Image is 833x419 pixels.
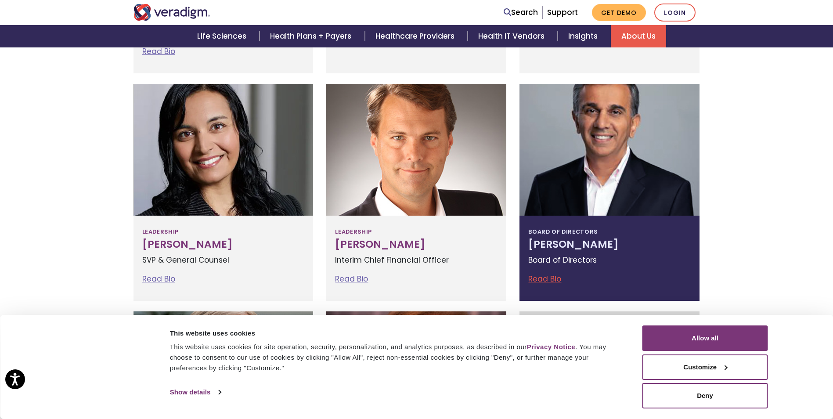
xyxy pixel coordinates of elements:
div: This website uses cookies [170,328,623,339]
a: Get Demo [592,4,646,21]
h3: [PERSON_NAME] [528,238,691,251]
p: Board of Directors [528,254,691,266]
a: About Us [611,25,666,47]
button: Deny [642,383,768,408]
a: Read Bio [142,274,175,284]
a: Health IT Vendors [468,25,558,47]
a: Login [654,4,696,22]
div: This website uses cookies for site operation, security, personalization, and analytics purposes, ... [170,342,623,373]
span: Board of Directors [528,224,597,238]
a: Privacy Notice [527,343,575,350]
button: Customize [642,354,768,380]
span: Leadership [142,224,179,238]
a: Search [504,7,538,18]
a: Insights [558,25,611,47]
p: Interim Chief Financial Officer [335,254,498,266]
a: Read Bio [528,274,561,284]
h3: [PERSON_NAME] [142,238,305,251]
p: SVP & General Counsel [142,254,305,266]
a: Show details [170,386,221,399]
iframe: Drift Chat Widget [664,356,822,408]
a: Support [547,7,578,18]
img: Veradigm logo [133,4,210,21]
span: Leadership [335,224,371,238]
a: Health Plans + Payers [260,25,364,47]
a: Read Bio [335,274,368,284]
a: Healthcare Providers [365,25,468,47]
a: Life Sciences [187,25,260,47]
button: Allow all [642,325,768,351]
h3: [PERSON_NAME] [335,238,498,251]
a: Read Bio [142,46,175,57]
